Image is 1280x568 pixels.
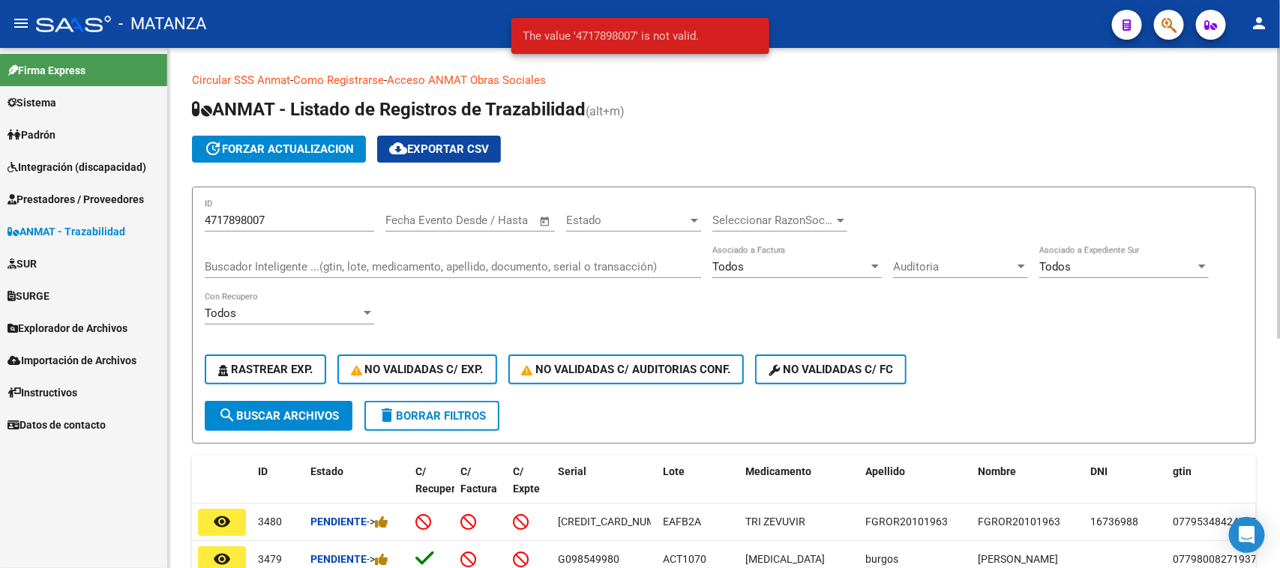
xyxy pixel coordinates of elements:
span: Serial [558,465,586,477]
datatable-header-cell: C/ Expte [507,456,552,522]
span: Prestadores / Proveedores [7,191,144,208]
span: C/ Recupero [415,465,461,495]
span: Estado [310,465,343,477]
button: Open calendar [537,213,554,230]
span: No Validadas c/ Auditorias Conf. [522,363,731,376]
button: Borrar Filtros [364,401,499,431]
span: 3479 [258,553,282,565]
span: Seleccionar RazonSocial [712,214,834,227]
span: Todos [205,306,236,320]
span: forzar actualizacion [204,142,354,156]
span: SUR [7,256,37,272]
span: Medicamento [745,465,811,477]
span: ACT1070 [663,553,706,565]
button: No Validadas c/ Exp. [337,354,497,384]
span: (alt+m) [586,104,625,118]
mat-icon: cloud_download [389,139,407,157]
span: Estado [566,214,688,227]
datatable-header-cell: C/ Factura [454,456,507,522]
span: Todos [1039,260,1071,274]
span: - MATANZA [118,7,206,40]
span: TRI ZEVUVIR [745,516,805,528]
div: Open Intercom Messenger [1229,517,1265,553]
span: 07798008271937 [1173,553,1257,565]
mat-icon: remove_red_eye [213,550,231,568]
datatable-header-cell: Estado [304,456,409,522]
datatable-header-cell: DNI [1084,456,1167,522]
span: -> [367,553,388,565]
span: 16736988 [1090,516,1138,528]
span: Buscar Archivos [218,409,339,423]
mat-icon: remove_red_eye [213,513,231,531]
span: ANMAT - Listado de Registros de Trazabilidad [192,99,586,120]
span: [MEDICAL_DATA] [745,553,825,565]
span: burgos [865,553,898,565]
datatable-header-cell: Lote [657,456,739,522]
input: Start date [385,214,434,227]
span: EAFB2A [663,516,701,528]
a: Como Registrarse [293,73,384,87]
span: ANMAT - Trazabilidad [7,223,125,240]
mat-icon: menu [12,14,30,32]
datatable-header-cell: C/ Recupero [409,456,454,522]
span: Todos [712,260,744,274]
span: FGROR20101963 [865,516,948,528]
span: FGROR20101963 [978,516,1060,528]
span: ID [258,465,268,477]
span: C/ Expte [513,465,540,495]
span: 3480 [258,516,282,528]
mat-icon: delete [378,406,396,424]
span: Sistema [7,94,56,111]
span: 07795348424795 [1173,516,1257,528]
mat-icon: search [218,406,236,424]
span: gtin [1173,465,1192,477]
button: Buscar Archivos [205,401,352,431]
span: Integración (discapacidad) [7,159,146,175]
span: Importación de Archivos [7,352,136,369]
a: Documentacion trazabilidad [546,73,686,87]
span: Instructivos [7,384,77,401]
span: Apellido [865,465,905,477]
mat-icon: person [1250,14,1268,32]
span: No validadas c/ FC [769,363,893,376]
span: -> [367,516,388,528]
strong: Pendiente [310,553,367,565]
button: No validadas c/ FC [755,354,907,384]
a: Circular SSS Anmat [192,73,290,87]
span: [CREDIT_CARD_NUMBER] [558,516,678,528]
span: Datos de contacto [7,417,106,433]
span: Firma Express [7,62,85,79]
span: Padrón [7,127,55,143]
a: Acceso ANMAT Obras Sociales [387,73,546,87]
span: No Validadas c/ Exp. [351,363,484,376]
button: Rastrear Exp. [205,354,326,384]
span: The value '4717898007' is not valid. [523,28,700,43]
p: - - [192,72,1256,88]
span: Borrar Filtros [378,409,486,423]
span: Auditoria [893,260,1015,274]
span: Nombre [978,465,1016,477]
span: Exportar CSV [389,142,489,156]
button: Exportar CSV [377,136,501,163]
datatable-header-cell: Nombre [972,456,1084,522]
input: End date [448,214,520,227]
datatable-header-cell: ID [252,456,304,522]
mat-icon: update [204,139,222,157]
datatable-header-cell: Serial [552,456,657,522]
datatable-header-cell: Apellido [859,456,972,522]
span: Explorador de Archivos [7,320,127,336]
span: Rastrear Exp. [218,363,313,376]
button: forzar actualizacion [192,136,366,163]
span: SURGE [7,288,49,304]
datatable-header-cell: Medicamento [739,456,859,522]
span: Lote [663,465,685,477]
span: [PERSON_NAME] [978,553,1058,565]
strong: Pendiente [310,516,367,528]
span: DNI [1090,465,1108,477]
button: No Validadas c/ Auditorias Conf. [508,354,745,384]
span: C/ Factura [460,465,497,495]
span: G098549980 [558,553,619,565]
